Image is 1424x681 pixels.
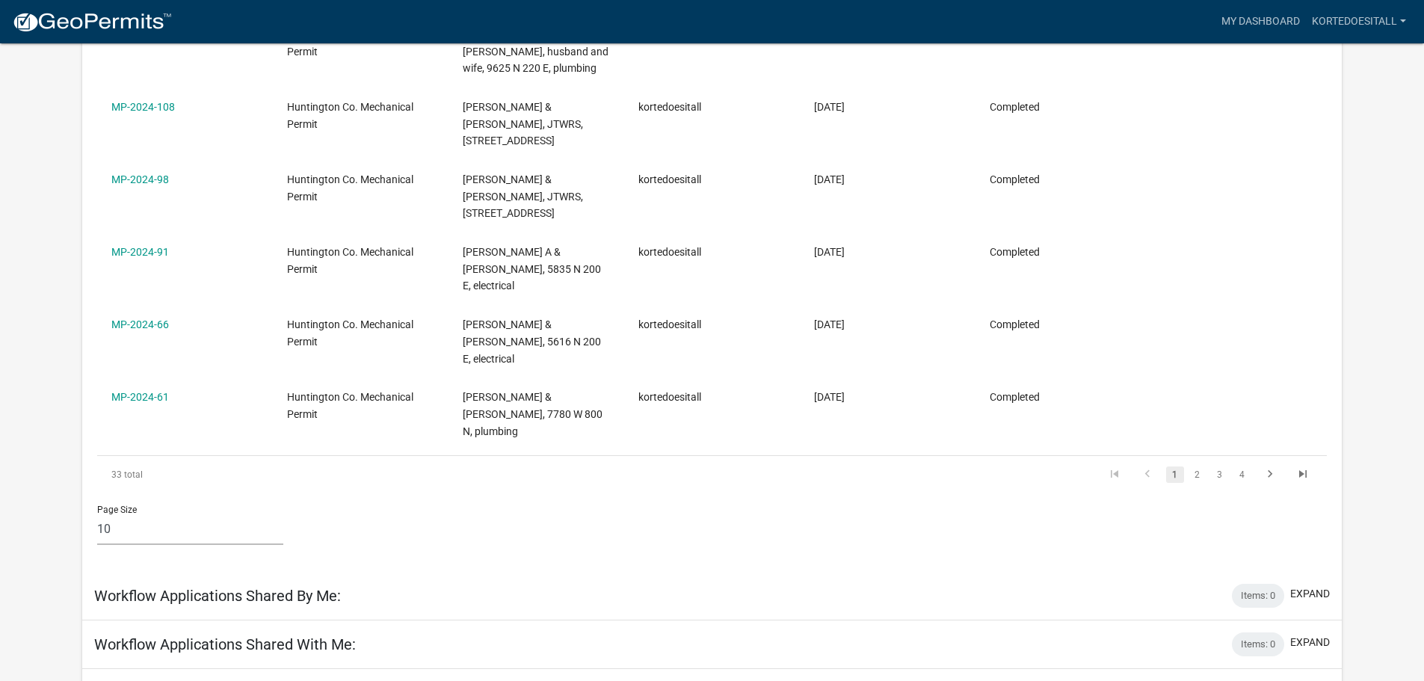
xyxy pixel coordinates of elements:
[1306,7,1412,36] a: kortedoesitall
[463,318,601,365] span: Gillespie, Melvin M & Deborah G, 5616 N 200 E, electrical
[287,391,413,420] span: Huntington Co. Mechanical Permit
[463,391,602,437] span: Hamblin, Jeremy & Martha A, 7780 W 800 N, plumbing
[638,318,701,330] span: kortedoesitall
[638,173,701,185] span: kortedoesitall
[1186,462,1209,487] li: page 2
[814,391,845,403] span: 04/08/2024
[111,101,175,113] a: MP-2024-108
[1215,7,1306,36] a: My Dashboard
[463,173,583,220] span: Jordon, Scott & Amy Bleke, JTWRS, 9670 N MIAMI LN, electrical
[1209,462,1231,487] li: page 3
[814,318,845,330] span: 04/11/2024
[111,318,169,330] a: MP-2024-66
[97,456,340,493] div: 33 total
[638,246,701,258] span: kortedoesitall
[1232,632,1284,656] div: Items: 0
[1256,466,1284,483] a: go to next page
[287,101,413,130] span: Huntington Co. Mechanical Permit
[111,173,169,185] a: MP-2024-98
[814,101,845,113] span: 06/21/2024
[1164,462,1186,487] li: page 1
[1290,586,1330,602] button: expand
[990,101,1040,113] span: Completed
[990,173,1040,185] span: Completed
[1233,466,1251,483] a: 4
[638,391,701,403] span: kortedoesitall
[814,246,845,258] span: 05/21/2024
[463,246,601,292] span: Burris, Daniel A & Susan K, 5835 N 200 E, electrical
[814,173,845,185] span: 06/12/2024
[990,391,1040,403] span: Completed
[287,173,413,203] span: Huntington Co. Mechanical Permit
[111,246,169,258] a: MP-2024-91
[990,246,1040,258] span: Completed
[94,587,341,605] h5: Workflow Applications Shared By Me:
[111,391,169,403] a: MP-2024-61
[287,246,413,275] span: Huntington Co. Mechanical Permit
[1211,466,1229,483] a: 3
[1166,466,1184,483] a: 1
[94,635,356,653] h5: Workflow Applications Shared With Me:
[463,101,583,147] span: Jordon, Scott & Amy Bleke, JTWRS, 9670 N MIAMI LN, plumbing
[1189,466,1206,483] a: 2
[1100,466,1129,483] a: go to first page
[1231,462,1254,487] li: page 4
[287,318,413,348] span: Huntington Co. Mechanical Permit
[1232,584,1284,608] div: Items: 0
[1289,466,1317,483] a: go to last page
[990,318,1040,330] span: Completed
[463,28,608,75] span: Beaudoin, Christopher & Kayla Beaudoin, husband and wife, 9625 N 220 E, plumbing
[1133,466,1162,483] a: go to previous page
[638,101,701,113] span: kortedoesitall
[1290,635,1330,650] button: expand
